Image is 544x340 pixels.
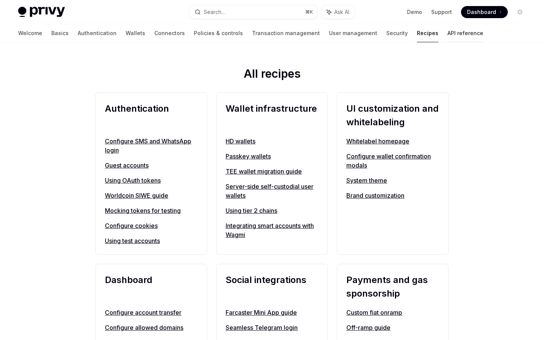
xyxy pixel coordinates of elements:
[226,167,318,176] a: TEE wallet migration guide
[226,323,318,332] a: Seamless Telegram login
[78,24,117,42] a: Authentication
[105,161,198,170] a: Guest accounts
[346,137,439,146] a: Whitelabel homepage
[346,191,439,200] a: Brand customization
[346,176,439,185] a: System theme
[226,102,318,129] h2: Wallet infrastructure
[105,236,198,245] a: Using test accounts
[105,323,198,332] a: Configure allowed domains
[346,273,439,300] h2: Payments and gas sponsorship
[189,5,318,19] button: Search...⌘K
[252,24,320,42] a: Transaction management
[226,273,318,300] h2: Social integrations
[346,102,439,129] h2: UI customization and whitelabeling
[431,8,452,16] a: Support
[105,308,198,317] a: Configure account transfer
[226,308,318,317] a: Farcaster Mini App guide
[447,24,483,42] a: API reference
[407,8,422,16] a: Demo
[226,206,318,215] a: Using tier 2 chains
[105,176,198,185] a: Using OAuth tokens
[334,8,349,16] span: Ask AI
[226,221,318,239] a: Integrating smart accounts with Wagmi
[51,24,69,42] a: Basics
[18,7,65,17] img: light logo
[386,24,408,42] a: Security
[226,152,318,161] a: Passkey wallets
[154,24,185,42] a: Connectors
[467,8,496,16] span: Dashboard
[126,24,145,42] a: Wallets
[329,24,377,42] a: User management
[346,152,439,170] a: Configure wallet confirmation modals
[321,5,355,19] button: Ask AI
[18,24,42,42] a: Welcome
[204,8,225,17] div: Search...
[226,137,318,146] a: HD wallets
[105,206,198,215] a: Mocking tokens for testing
[417,24,438,42] a: Recipes
[346,308,439,317] a: Custom fiat onramp
[105,191,198,200] a: Worldcoin SIWE guide
[461,6,508,18] a: Dashboard
[346,323,439,332] a: Off-ramp guide
[105,273,198,300] h2: Dashboard
[105,102,198,129] h2: Authentication
[305,9,313,15] span: ⌘ K
[194,24,243,42] a: Policies & controls
[95,67,449,83] h2: All recipes
[514,6,526,18] button: Toggle dark mode
[105,221,198,230] a: Configure cookies
[105,137,198,155] a: Configure SMS and WhatsApp login
[226,182,318,200] a: Server-side self-custodial user wallets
